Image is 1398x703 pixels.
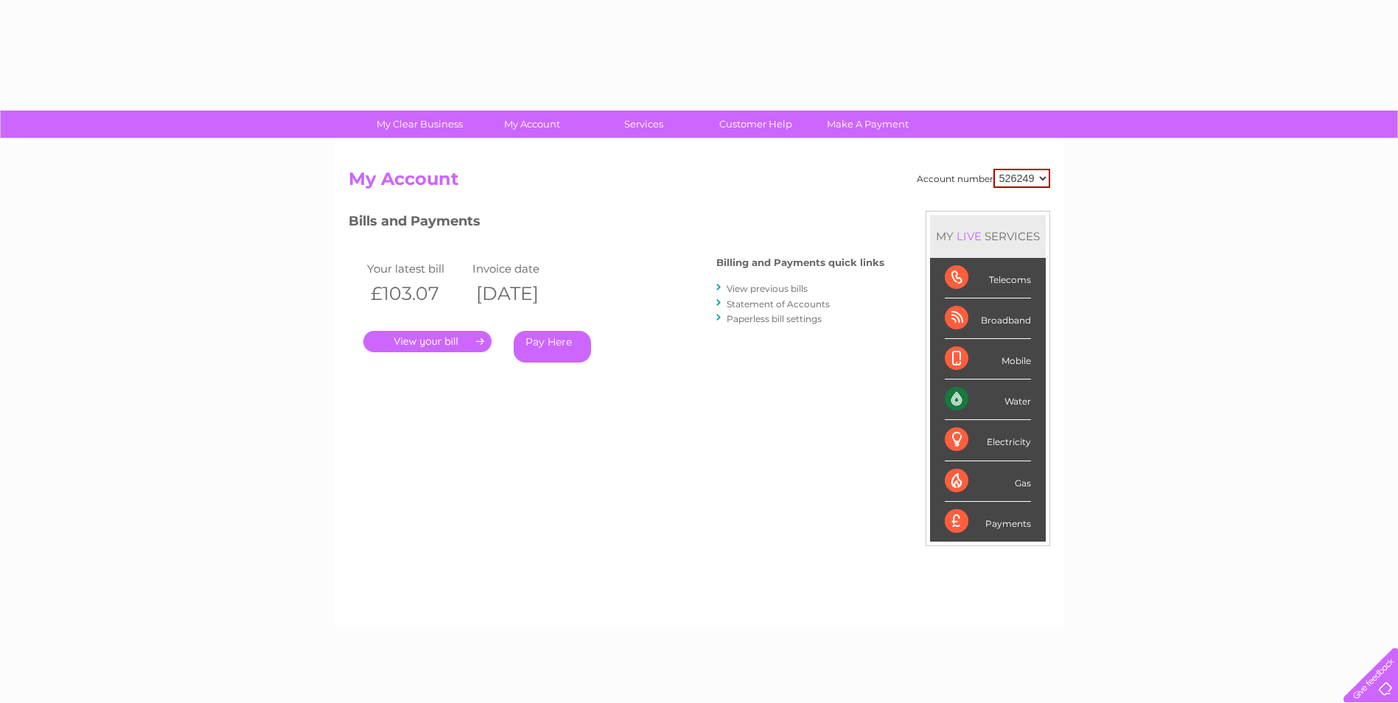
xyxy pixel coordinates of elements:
a: Services [583,111,705,138]
a: My Clear Business [359,111,480,138]
div: Water [945,380,1031,420]
td: Invoice date [469,259,575,279]
th: [DATE] [469,279,575,309]
h2: My Account [349,169,1050,197]
div: Electricity [945,420,1031,461]
div: Telecoms [945,258,1031,298]
a: Make A Payment [807,111,929,138]
h3: Bills and Payments [349,211,884,237]
th: £103.07 [363,279,469,309]
div: Account number [917,169,1050,188]
a: Customer Help [695,111,817,138]
a: . [363,331,492,352]
a: My Account [471,111,593,138]
h4: Billing and Payments quick links [716,257,884,268]
a: Pay Here [514,331,591,363]
div: Broadband [945,298,1031,339]
a: Statement of Accounts [727,298,830,309]
a: Paperless bill settings [727,313,822,324]
div: Mobile [945,339,1031,380]
div: Payments [945,502,1031,542]
a: View previous bills [727,283,808,294]
td: Your latest bill [363,259,469,279]
div: MY SERVICES [930,215,1046,257]
div: LIVE [954,229,985,243]
div: Gas [945,461,1031,502]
